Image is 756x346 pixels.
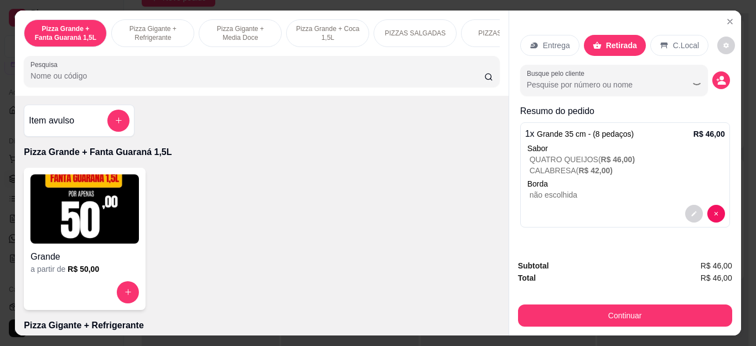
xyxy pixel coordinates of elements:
[712,71,730,89] button: decrease-product-quantity
[117,281,139,303] button: increase-product-quantity
[693,128,725,140] p: R$ 46,00
[518,304,732,327] button: Continuar
[121,24,185,42] p: Pizza Gigante + Refrigerante
[30,174,139,244] img: product-image
[29,114,74,127] h4: Item avulso
[606,40,637,51] p: Retirada
[525,127,634,141] p: 1 x
[701,272,732,284] span: R$ 46,00
[527,79,670,90] input: Busque pelo cliente
[24,146,499,159] p: Pizza Grande + Fanta Guaraná 1,5L
[107,110,130,132] button: add-separate-item
[296,24,360,42] p: Pizza Grande + Coca 1,5L
[68,264,99,275] h6: R$ 50,00
[385,29,446,38] p: PIZZAS SALGADAS
[701,260,732,272] span: R$ 46,00
[601,155,635,164] span: R$ 46,00 )
[518,273,536,282] strong: Total
[518,261,549,270] strong: Subtotal
[520,105,730,118] p: Resumo do pedido
[578,166,613,175] span: R$ 42,00 )
[478,29,527,38] p: PIZZAS DOCES
[537,130,634,138] span: Grande 35 cm - (8 pedaços)
[30,60,61,69] label: Pesquisa
[24,319,499,332] p: Pizza Gigante + Refrigerante
[30,70,484,81] input: Pesquisa
[530,154,725,165] p: QUATRO QUEIJOS (
[527,143,725,154] div: Sabor
[33,24,97,42] p: Pizza Grande + Fanta Guaraná 1,5L
[673,40,699,51] p: C.Local
[30,264,139,275] div: a partir de
[721,13,739,30] button: Close
[707,205,725,223] button: decrease-product-quantity
[208,24,272,42] p: Pizza Gigante + Media Doce
[685,205,703,223] button: decrease-product-quantity
[527,69,588,78] label: Busque pelo cliente
[717,37,735,54] button: decrease-product-quantity
[30,250,139,264] h4: Grande
[530,189,725,200] p: não escolhida
[530,165,725,176] p: CALABRESA (
[543,40,570,51] p: Entrega
[527,178,725,189] p: Borda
